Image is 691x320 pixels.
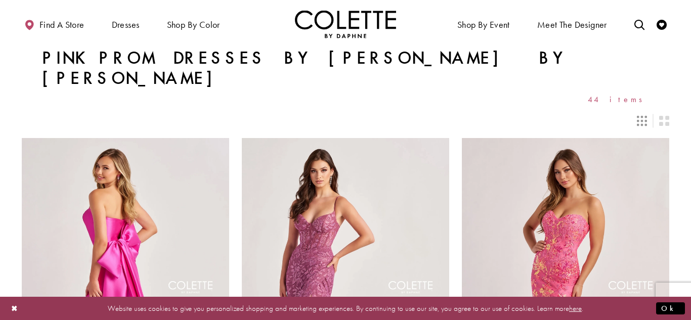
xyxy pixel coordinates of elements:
img: Colette by Daphne [295,10,396,38]
a: Visit Home Page [295,10,396,38]
span: Shop By Event [457,20,510,30]
button: Close Dialog [6,299,23,317]
span: Dresses [109,10,142,38]
span: Find a store [39,20,84,30]
a: Check Wishlist [654,10,669,38]
span: Dresses [112,20,140,30]
span: Switch layout to 3 columns [637,116,647,126]
a: here [569,303,582,313]
span: Shop by color [167,20,220,30]
span: Meet the designer [537,20,607,30]
a: Toggle search [632,10,647,38]
div: Layout Controls [16,110,675,132]
span: Shop By Event [455,10,512,38]
h1: Pink Prom Dresses by [PERSON_NAME] by [PERSON_NAME] [42,48,649,88]
span: Switch layout to 2 columns [659,116,669,126]
a: Meet the designer [535,10,610,38]
p: Website uses cookies to give you personalized shopping and marketing experiences. By continuing t... [73,301,618,315]
a: Find a store [22,10,87,38]
button: Submit Dialog [656,302,685,314]
span: 44 items [588,95,649,104]
span: Shop by color [164,10,223,38]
